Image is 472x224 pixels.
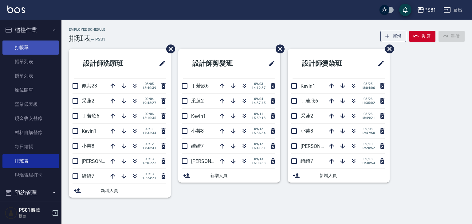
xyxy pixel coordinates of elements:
span: 09/04 [252,97,265,101]
span: 09/12 [252,142,265,146]
span: 09/11 [252,112,265,116]
span: 09/03 [361,127,375,131]
a: 打帳單 [2,41,59,55]
span: 19:48:27 [142,101,156,105]
p: 櫃台 [19,213,50,219]
div: 新增人員 [69,184,171,198]
span: Kevin1 [82,128,96,134]
button: 新增 [380,31,407,42]
span: 09/13 [252,157,265,161]
span: [PERSON_NAME]3 [82,158,121,164]
span: 13:05:22 [142,161,156,165]
button: 登出 [441,4,465,16]
span: 丁若欣6 [301,98,318,104]
a: 材料自購登錄 [2,126,59,140]
div: 新增人員 [178,169,280,183]
button: 復原 [409,31,435,42]
span: 綺綺7 [301,158,313,164]
span: 新增人員 [210,172,275,179]
a: 每日結帳 [2,140,59,154]
span: Kevin1 [301,83,315,89]
span: 新增人員 [320,172,385,179]
span: 修改班表的標題 [264,56,275,71]
span: 小芸8 [301,128,313,134]
span: 09/13 [142,172,156,176]
span: 15:56:34 [252,131,265,135]
span: 15:10:35 [142,116,156,120]
span: 09/10 [361,142,375,146]
span: 08/26 [361,112,375,116]
a: 現金收支登錄 [2,111,59,126]
a: 掛單列表 [2,69,59,83]
span: 小芸8 [191,128,204,134]
span: 刪除班表 [162,40,176,58]
span: 刪除班表 [380,40,395,58]
span: 09/13 [361,157,375,161]
span: 采蓮2 [301,113,313,119]
span: 11:30:54 [361,161,375,165]
span: 09/11 [142,127,156,131]
span: 15:40:39 [142,86,156,90]
span: 08/05 [142,82,156,86]
span: 09/12 [252,127,265,131]
span: 16:03:33 [252,161,265,165]
h2: 設計師燙染班 [293,52,362,75]
h2: 設計師洗頭班 [74,52,144,75]
span: 09/06 [142,112,156,116]
span: 17:35:34 [142,131,156,135]
span: 18:49:21 [361,116,375,120]
h2: Employee Schedule [69,28,105,32]
span: 09/13 [142,157,156,161]
span: 17:48:41 [142,146,156,150]
span: [PERSON_NAME]3 [301,143,340,149]
a: 座位開單 [2,83,59,97]
span: 14:12:37 [252,86,265,90]
span: 綺綺7 [82,173,94,179]
h2: 設計師剪髮班 [183,52,253,75]
span: 15:59:13 [252,116,265,120]
button: 櫃檯作業 [2,22,59,38]
a: 現場電腦打卡 [2,168,59,182]
span: 08/26 [361,97,375,101]
span: 16:41:31 [252,146,265,150]
span: 09/04 [142,97,156,101]
span: 09/12 [142,142,156,146]
span: 采蓮2 [191,98,204,104]
button: PS81 [415,4,439,16]
span: 丁若欣6 [191,83,209,89]
span: 佩其23 [82,83,97,89]
div: PS81 [424,6,436,14]
span: 09/03 [252,82,265,86]
span: 采蓮2 [82,98,94,104]
h6: — PS81 [91,36,105,43]
span: Kevin1 [191,113,206,119]
button: save [399,4,411,16]
span: 丁若欣6 [82,113,99,119]
div: 新增人員 [288,169,390,183]
h5: PS81櫃檯 [19,207,50,213]
span: 綺綺7 [191,143,204,149]
span: 小芸8 [82,143,94,149]
span: 14:37:45 [252,101,265,105]
button: 預約管理 [2,185,59,201]
img: Person [5,207,17,219]
span: 15:24:21 [142,176,156,180]
a: 排班表 [2,154,59,168]
span: 18:04:06 [361,86,375,90]
span: 修改班表的標題 [155,56,166,71]
span: [PERSON_NAME]3 [191,158,231,164]
img: Logo [7,6,25,13]
a: 營業儀表板 [2,97,59,111]
span: 修改班表的標題 [374,56,385,71]
span: 08/25 [361,82,375,86]
span: 11:35:02 [361,101,375,105]
h3: 排班表 [69,34,91,43]
span: 12:20:52 [361,146,375,150]
span: 12:47:50 [361,131,375,135]
span: 新增人員 [101,187,166,194]
span: 刪除班表 [271,40,285,58]
a: 帳單列表 [2,55,59,69]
